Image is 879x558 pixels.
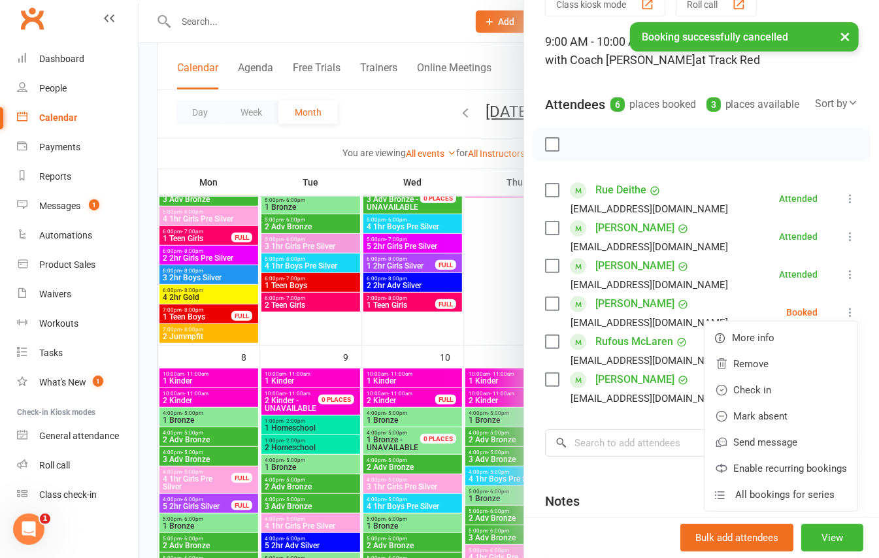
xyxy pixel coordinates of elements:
[571,276,728,293] div: [EMAIL_ADDRESS][DOMAIN_NAME]
[705,455,857,482] a: Enable recurring bookings
[705,482,857,508] a: All bookings for series
[571,314,728,331] div: [EMAIL_ADDRESS][DOMAIN_NAME]
[545,53,695,67] span: with Coach [PERSON_NAME]
[801,524,863,551] button: View
[16,2,48,35] a: Clubworx
[39,289,71,299] div: Waivers
[705,351,857,377] a: Remove
[17,451,138,480] a: Roll call
[39,431,119,441] div: General attendance
[39,318,78,329] div: Workouts
[545,492,580,510] div: Notes
[17,280,138,309] a: Waivers
[39,142,80,152] div: Payments
[595,369,674,390] a: [PERSON_NAME]
[17,74,138,103] a: People
[39,112,77,123] div: Calendar
[17,133,138,162] a: Payments
[571,238,728,255] div: [EMAIL_ADDRESS][DOMAIN_NAME]
[779,232,818,241] div: Attended
[695,53,760,67] span: at Track Red
[595,331,673,352] a: Rufous McLaren
[17,480,138,510] a: Class kiosk mode
[39,489,97,500] div: Class check-in
[705,403,857,429] a: Mark absent
[595,293,674,314] a: [PERSON_NAME]
[571,201,728,218] div: [EMAIL_ADDRESS][DOMAIN_NAME]
[680,524,793,551] button: Bulk add attendees
[705,377,857,403] a: Check in
[17,221,138,250] a: Automations
[545,514,858,530] div: Add notes for this class / appointment below
[595,180,646,201] a: Rue Deithe
[545,429,858,457] input: Search to add attendees
[17,44,138,74] a: Dashboard
[815,95,858,112] div: Sort by
[571,390,728,407] div: [EMAIL_ADDRESS][DOMAIN_NAME]
[39,201,80,211] div: Messages
[39,460,70,470] div: Roll call
[706,95,800,114] div: places available
[17,162,138,191] a: Reports
[610,95,696,114] div: places booked
[17,250,138,280] a: Product Sales
[17,368,138,397] a: What's New1
[705,429,857,455] a: Send message
[40,514,50,524] span: 1
[779,194,818,203] div: Attended
[39,259,95,270] div: Product Sales
[39,54,84,64] div: Dashboard
[39,230,92,240] div: Automations
[705,325,857,351] a: More info
[17,191,138,221] a: Messages 1
[595,218,674,238] a: [PERSON_NAME]
[833,22,857,50] button: ×
[39,377,86,387] div: What's New
[706,97,721,112] div: 3
[13,514,44,545] iframe: Intercom live chat
[93,376,103,387] span: 1
[545,95,605,114] div: Attendees
[17,103,138,133] a: Calendar
[571,352,728,369] div: [EMAIL_ADDRESS][DOMAIN_NAME]
[89,199,99,210] span: 1
[17,421,138,451] a: General attendance kiosk mode
[735,487,835,502] span: All bookings for series
[595,255,674,276] a: [PERSON_NAME]
[39,83,67,93] div: People
[17,338,138,368] a: Tasks
[732,330,774,346] span: More info
[779,270,818,279] div: Attended
[39,348,63,358] div: Tasks
[39,171,71,182] div: Reports
[630,22,859,52] div: Booking successfully cancelled
[786,308,818,317] div: Booked
[17,309,138,338] a: Workouts
[610,97,625,112] div: 6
